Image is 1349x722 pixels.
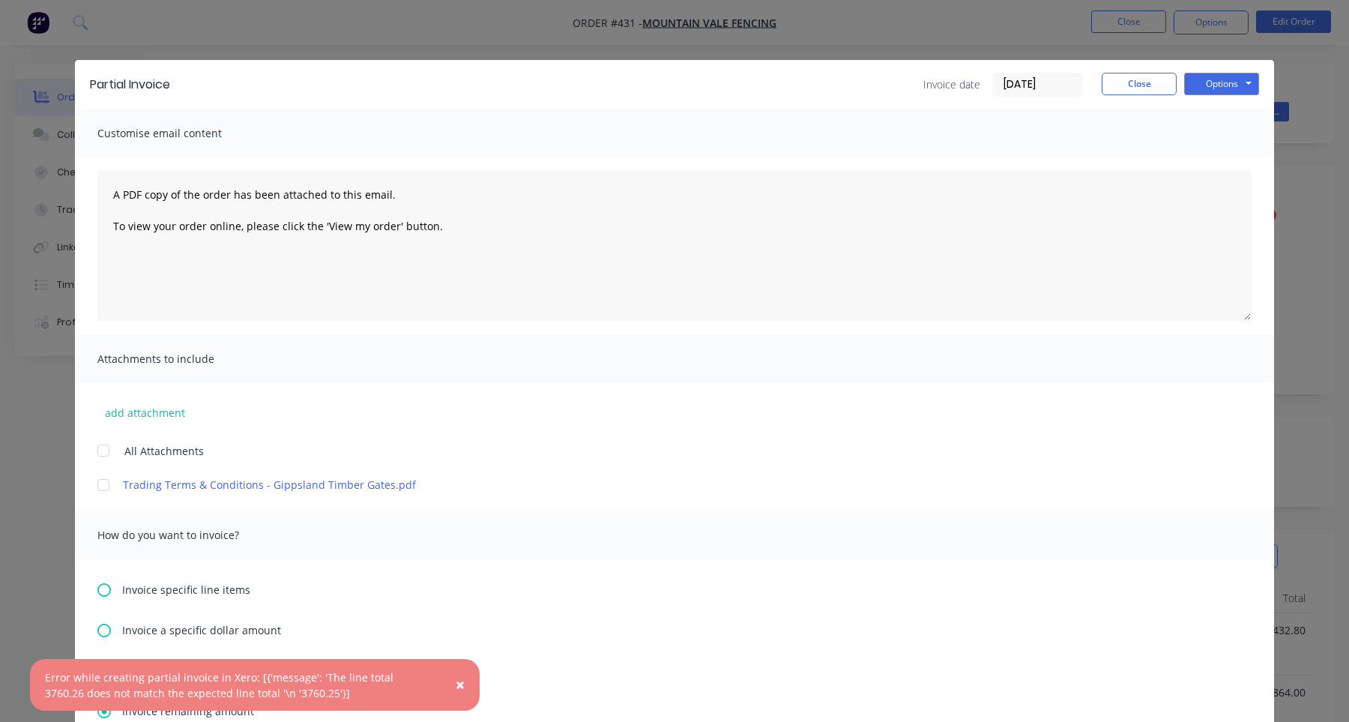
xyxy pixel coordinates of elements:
button: add attachment [97,401,193,424]
button: Options [1184,73,1259,95]
div: Partial Invoice [90,76,170,94]
textarea: A PDF copy of the order has been attached to this email. To view your order online, please click ... [97,171,1252,321]
span: Invoice date [923,76,980,92]
span: × [456,674,465,695]
span: Invoice specific line items [122,582,250,598]
div: Error while creating partial invoice in Xero: [{'message': 'The line total 3760.26 does not match... [45,670,434,701]
span: All Attachments [124,443,204,459]
span: Invoice a specific dollar amount [122,622,281,638]
span: How do you want to invoice? [97,525,262,546]
button: Close [1102,73,1177,95]
span: Attachments to include [97,349,262,370]
button: Close [441,667,480,703]
a: Trading Terms & Conditions - Gippsland Timber Gates.pdf [123,477,1182,493]
span: Customise email content [97,123,262,144]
